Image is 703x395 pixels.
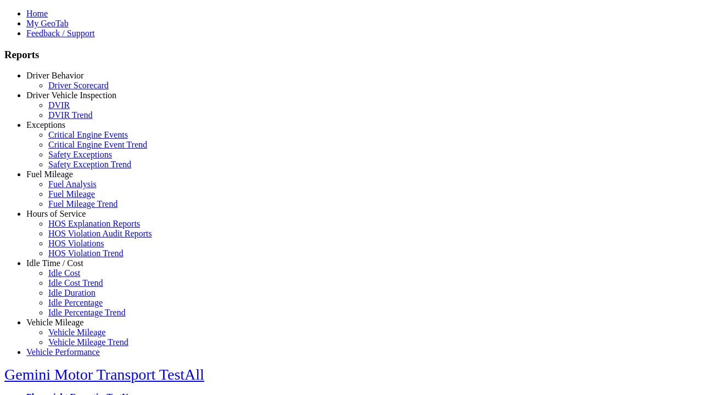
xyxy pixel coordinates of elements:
[26,258,83,268] a: Idle Time / Cost
[26,71,83,80] a: Driver Behavior
[48,219,140,228] a: HOS Explanation Reports
[48,308,125,317] a: Idle Percentage Trend
[26,347,100,357] a: Vehicle Performance
[48,337,129,347] a: Vehicle Mileage Trend
[48,278,103,287] a: Idle Cost Trend
[26,19,69,28] a: My GeoTab
[4,49,699,61] h3: Reports
[48,160,131,169] a: Safety Exception Trend
[48,130,128,139] a: Critical Engine Events
[48,288,96,297] a: Idle Duration
[26,318,83,327] a: Vehicle Mileage
[48,140,147,149] a: Critical Engine Event Trend
[48,110,92,120] a: DVIR Trend
[48,298,103,307] a: Idle Percentage
[48,229,152,238] a: HOS Violation Audit Reports
[26,91,116,100] a: Driver Vehicle Inspection
[26,9,48,18] a: Home
[26,120,65,129] a: Exceptions
[48,81,109,90] a: Driver Scorecard
[48,189,95,199] a: Fuel Mileage
[26,209,86,218] a: Hours of Service
[48,239,104,248] a: HOS Violations
[48,268,80,278] a: Idle Cost
[48,249,124,258] a: HOS Violation Trend
[26,29,94,38] a: Feedback / Support
[48,150,112,159] a: Safety Exceptions
[4,366,204,383] a: Gemini Motor Transport TestAll
[48,328,105,337] a: Vehicle Mileage
[48,179,97,189] a: Fuel Analysis
[26,170,73,179] a: Fuel Mileage
[48,199,118,208] a: Fuel Mileage Trend
[48,100,70,110] a: DVIR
